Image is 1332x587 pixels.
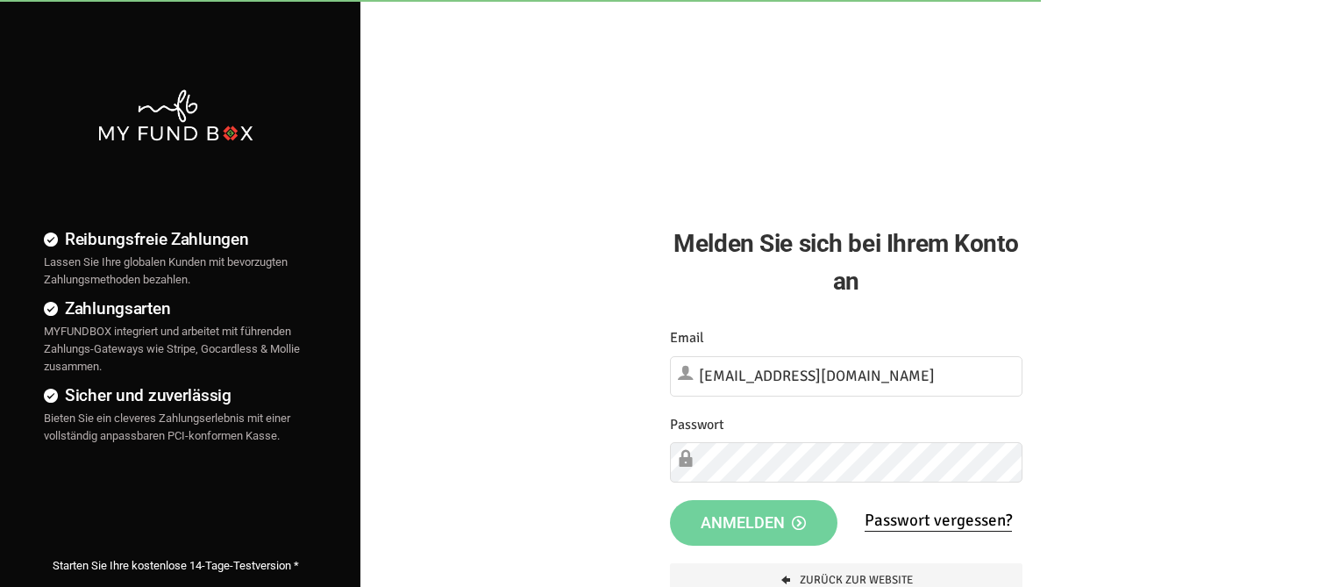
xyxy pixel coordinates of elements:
span: Anmelden [701,513,806,532]
h2: Melden Sie sich bei Ihrem Konto an [670,225,1022,300]
input: Email [670,356,1022,397]
h4: Zahlungsarten [44,296,308,321]
label: Email [670,327,704,349]
a: Passwort vergessen? [865,510,1012,532]
label: Passwort [670,414,724,436]
span: Lassen Sie Ihre globalen Kunden mit bevorzugten Zahlungsmethoden bezahlen. [44,255,288,286]
button: Anmelden [670,500,837,546]
img: mfbwhite.png [96,88,254,143]
span: Bieten Sie ein cleveres Zahlungserlebnis mit einer vollständig anpassbaren PCI-konformen Kasse. [44,412,290,442]
span: MYFUNDBOX integriert und arbeitet mit führenden Zahlungs-Gateways wie Stripe, Gocardless & Mollie... [44,325,300,373]
h4: Sicher und zuverlässig [44,383,308,408]
h4: Reibungsfreie Zahlungen [44,226,308,252]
